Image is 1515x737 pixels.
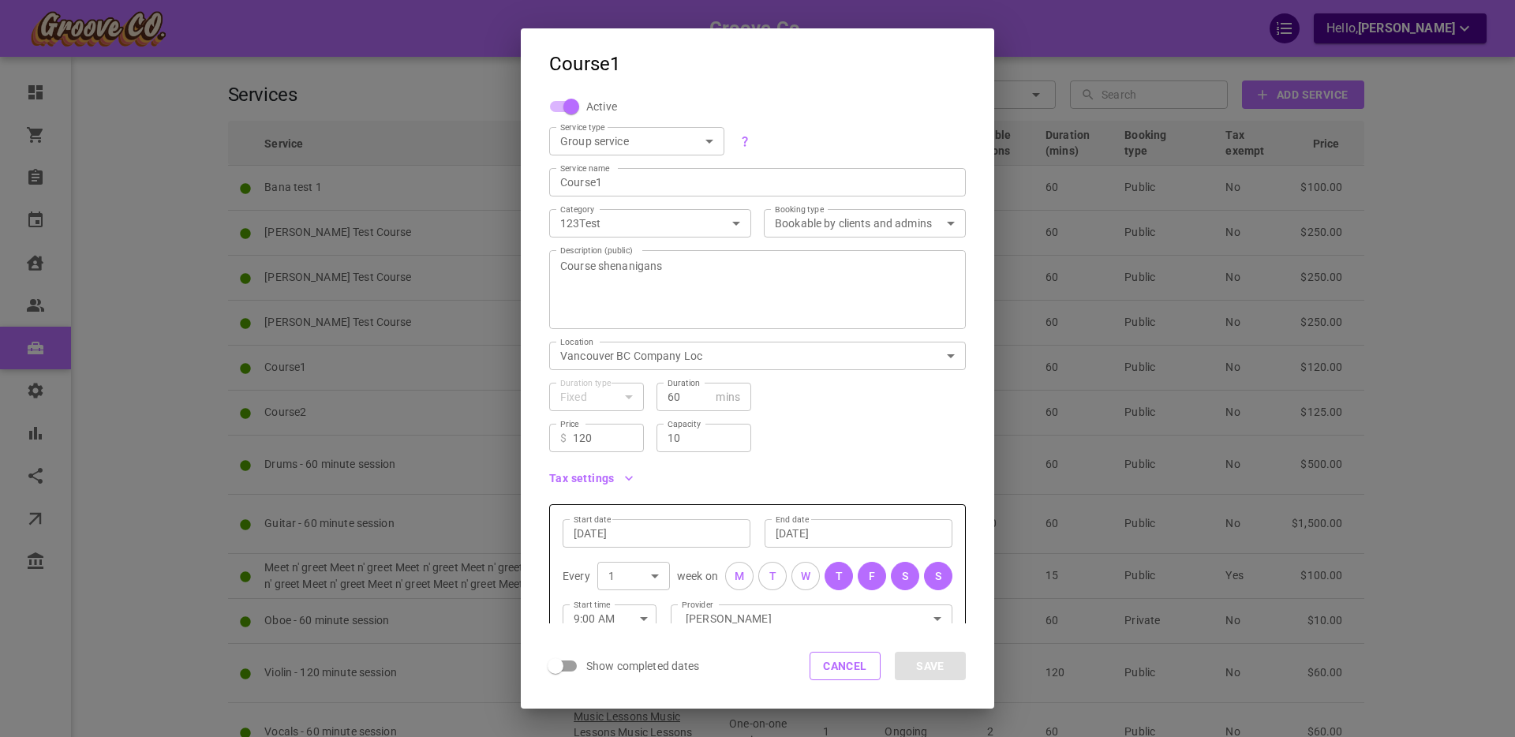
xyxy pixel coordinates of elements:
label: Location [560,336,593,348]
button: T [758,562,787,590]
label: Service name [560,163,610,174]
button: Cancel [810,652,881,680]
label: Booking type [775,204,824,215]
button: S [924,562,952,590]
svg: One-to-one services have no set dates and are great for simple home repairs, installations, auto-... [739,135,751,148]
span: Active [586,99,617,114]
div: 1 [608,568,659,584]
button: Open [926,608,948,630]
label: Capacity [668,418,701,430]
h2: Course1 [521,28,994,85]
div: T [836,568,843,585]
div: S [902,568,908,585]
button: F [858,562,886,590]
label: End date [776,514,809,526]
input: mmm d, yyyy [776,526,941,541]
label: Description (public) [560,245,633,256]
div: Fixed [560,389,633,405]
div: S [935,568,941,585]
div: Group service [560,133,713,149]
button: M [725,562,754,590]
div: Bookable by clients and admins [775,215,955,231]
button: W [791,562,820,590]
p: 123Test [560,215,715,231]
label: Start time [574,599,611,611]
p: Every [563,568,590,584]
div: Vancouver BC Company Loc [560,348,955,364]
button: Tax settings [549,473,634,484]
label: Duration type [560,377,611,389]
span: Show completed dates [586,658,700,674]
label: Service type [560,122,605,133]
label: Category [560,204,595,215]
div: M [735,568,744,585]
input: mmm d, yyyy [574,526,739,541]
p: week on [677,568,718,584]
input: Search provider [682,604,941,632]
label: Provider [682,599,713,611]
label: Price [560,418,579,430]
div: F [869,568,875,585]
label: Start date [574,514,611,526]
div: T [769,568,776,585]
button: T [825,562,853,590]
label: Duration [668,377,700,389]
div: W [801,568,810,585]
textarea: Course shenanigans [560,242,955,337]
button: S [891,562,919,590]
